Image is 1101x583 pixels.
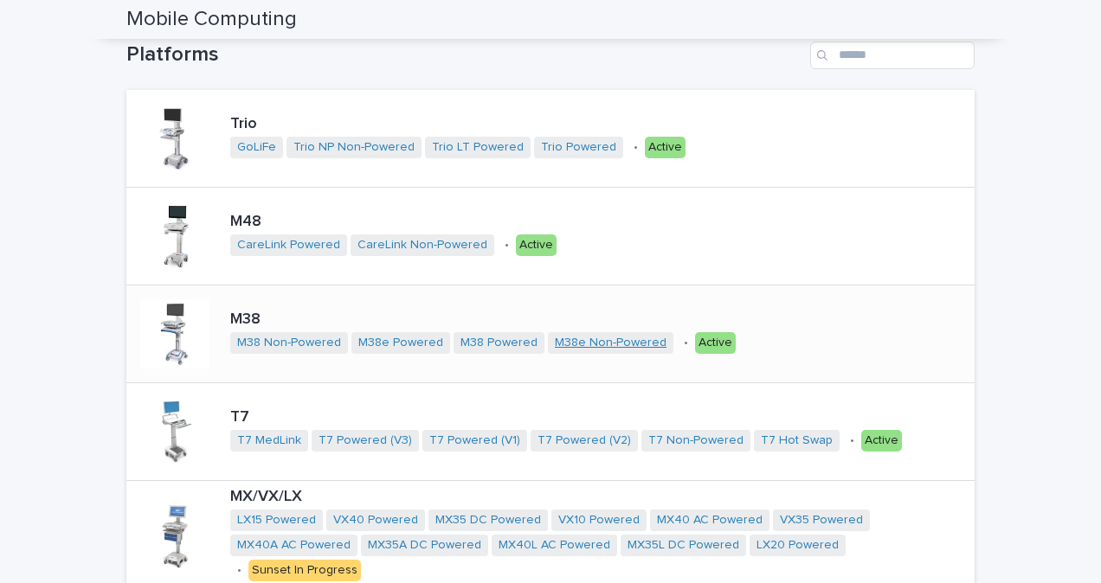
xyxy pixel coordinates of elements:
[695,332,736,354] div: Active
[237,563,241,578] p: •
[126,7,297,32] h2: Mobile Computing
[558,513,640,528] a: VX10 Powered
[538,433,631,448] a: T7 Powered (V2)
[357,238,487,253] a: CareLink Non-Powered
[126,188,975,285] a: M48CareLink Powered CareLink Non-Powered •Active
[432,140,524,155] a: Trio LT Powered
[516,234,557,256] div: Active
[237,538,351,553] a: MX40A AC Powered
[237,433,301,448] a: T7 MedLink
[628,538,739,553] a: MX35L DC Powered
[248,560,361,581] div: Sunset In Progress
[230,488,968,507] p: MX/VX/LX
[645,137,686,158] div: Active
[230,115,712,134] p: Trio
[555,336,666,350] a: M38e Non-Powered
[126,42,803,67] h1: Platforms
[684,336,688,350] p: •
[237,513,316,528] a: LX15 Powered
[358,336,443,350] a: M38e Powered
[237,336,341,350] a: M38 Non-Powered
[541,140,616,155] a: Trio Powered
[333,513,418,528] a: VX40 Powered
[230,311,766,330] p: M38
[319,433,412,448] a: T7 Powered (V3)
[435,513,541,528] a: MX35 DC Powered
[126,90,975,188] a: TrioGoLiFe Trio NP Non-Powered Trio LT Powered Trio Powered •Active
[237,238,340,253] a: CareLink Powered
[780,513,863,528] a: VX35 Powered
[237,140,276,155] a: GoLiFe
[810,42,975,69] input: Search
[230,408,921,427] p: T7
[429,433,520,448] a: T7 Powered (V1)
[126,383,975,481] a: T7T7 MedLink T7 Powered (V3) T7 Powered (V1) T7 Powered (V2) T7 Non-Powered T7 Hot Swap •Active
[648,433,744,448] a: T7 Non-Powered
[293,140,415,155] a: Trio NP Non-Powered
[368,538,481,553] a: MX35A DC Powered
[861,430,902,452] div: Active
[634,140,638,155] p: •
[460,336,538,350] a: M38 Powered
[505,238,509,253] p: •
[230,213,588,232] p: M48
[757,538,839,553] a: LX20 Powered
[761,433,833,448] a: T7 Hot Swap
[499,538,610,553] a: MX40L AC Powered
[657,513,763,528] a: MX40 AC Powered
[126,285,975,383] a: M38M38 Non-Powered M38e Powered M38 Powered M38e Non-Powered •Active
[850,433,854,448] p: •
